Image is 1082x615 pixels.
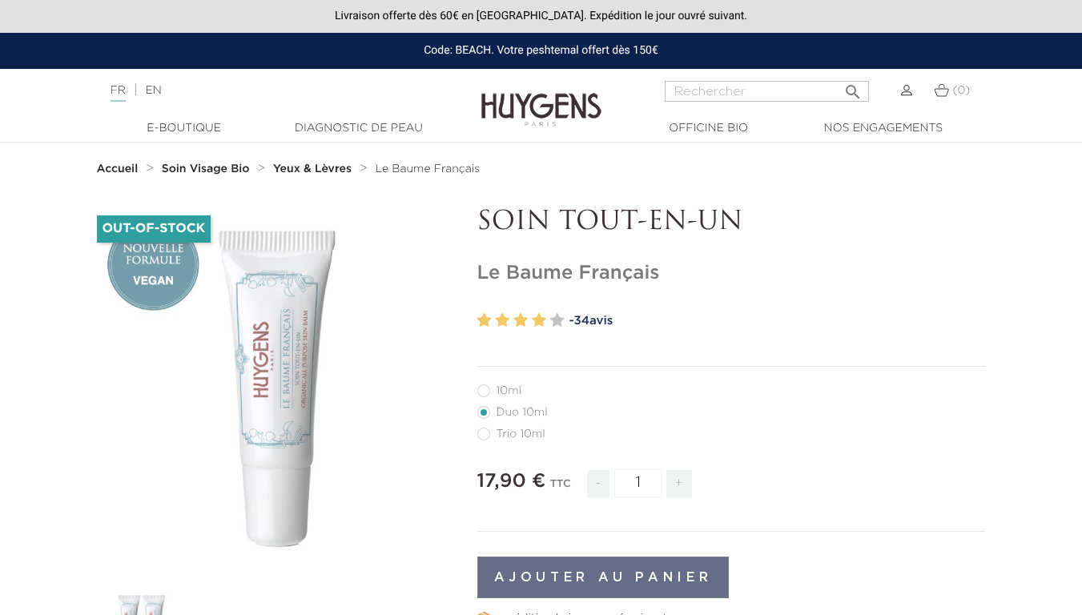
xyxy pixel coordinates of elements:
button: Ajouter au panier [477,557,730,598]
a: Nos engagements [803,120,963,137]
label: 4 [532,309,546,332]
li: Out-of-Stock [97,215,211,243]
div: | [103,81,439,100]
label: 1 [477,309,492,332]
span: + [666,470,692,498]
a: Soin Visage Bio [162,163,254,175]
i:  [843,78,863,97]
a: Yeux & Lèvres [273,163,356,175]
label: 5 [550,309,565,332]
img: Huygens [481,67,601,129]
a: Diagnostic de peau [279,120,439,137]
input: Rechercher [665,81,869,102]
span: - [587,470,609,498]
button:  [839,76,867,98]
a: Le Baume Français [375,163,480,175]
a: Officine Bio [629,120,789,137]
div: TTC [550,467,571,510]
label: 2 [495,309,509,332]
span: 17,90 € [477,472,546,491]
label: Duo 10ml [477,406,567,419]
a: -34avis [569,309,986,333]
strong: Accueil [97,163,139,175]
strong: Soin Visage Bio [162,163,250,175]
span: 34 [573,315,589,327]
input: Quantité [614,469,662,497]
label: 10ml [477,384,541,397]
h1: Le Baume Français [477,262,986,285]
a: FR [111,85,126,102]
a: EN [145,85,161,96]
p: SOIN TOUT-EN-UN [477,207,986,238]
a: Accueil [97,163,142,175]
a: E-Boutique [104,120,264,137]
strong: Yeux & Lèvres [273,163,352,175]
span: (0) [952,85,970,96]
label: 3 [513,309,528,332]
label: Trio 10ml [477,428,565,440]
